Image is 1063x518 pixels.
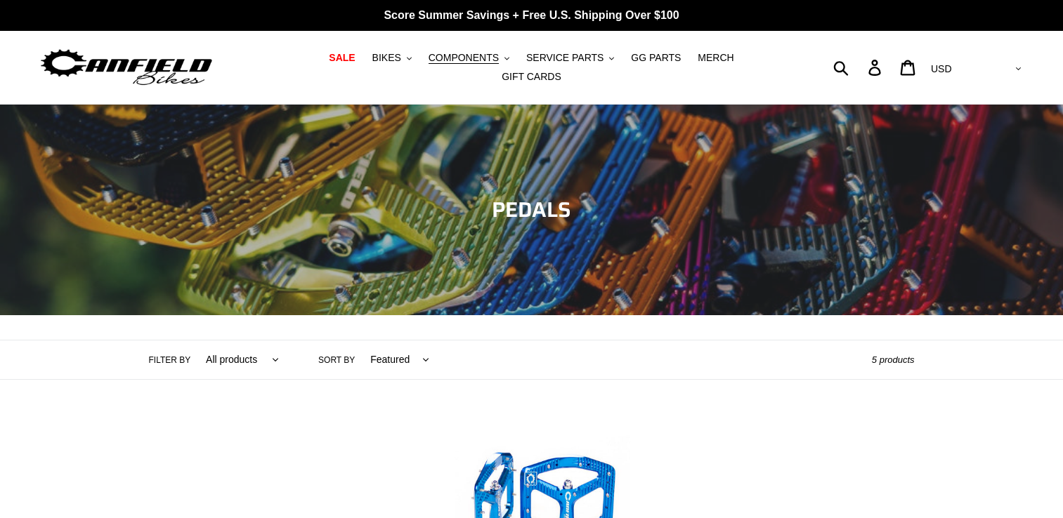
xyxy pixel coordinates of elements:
a: GIFT CARDS [495,67,568,86]
button: SERVICE PARTS [519,48,621,67]
span: MERCH [698,52,733,64]
span: BIKES [372,52,401,64]
button: BIKES [365,48,419,67]
span: COMPONENTS [429,52,499,64]
a: MERCH [691,48,741,67]
label: Filter by [149,354,191,366]
a: SALE [322,48,362,67]
span: SERVICE PARTS [526,52,604,64]
label: Sort by [318,354,355,366]
span: 5 products [872,354,915,365]
span: GG PARTS [631,52,681,64]
span: SALE [329,52,355,64]
span: GIFT CARDS [502,71,561,83]
img: Canfield Bikes [39,46,214,90]
button: COMPONENTS [422,48,516,67]
input: Search [841,52,877,83]
span: PEDALS [492,193,571,226]
a: GG PARTS [624,48,688,67]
